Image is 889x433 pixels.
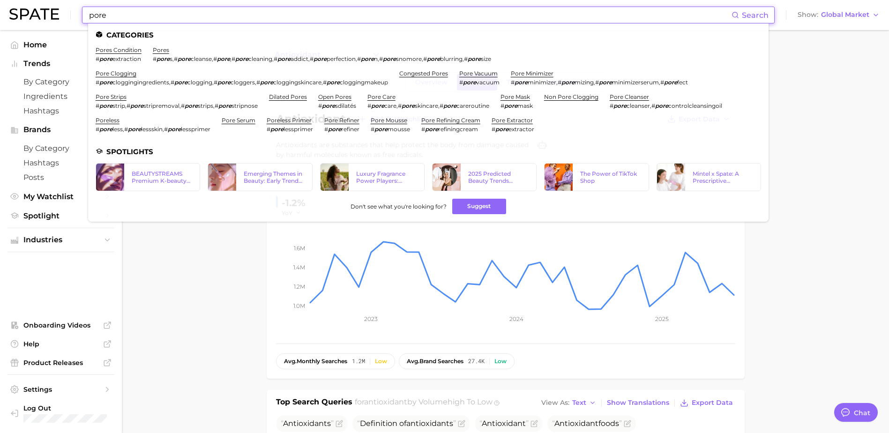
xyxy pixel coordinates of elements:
a: Onboarding Videos [7,318,114,332]
span: vacuum [476,79,500,86]
a: 2025 Predicted Beauty Trends Report [432,163,537,191]
em: pore [235,55,248,62]
em: pore [99,79,112,86]
span: cleanse [191,55,212,62]
button: Flag as miscategorized or irrelevant [336,420,343,427]
a: Log out. Currently logged in with e-mail jek@cosmax.com. [7,401,114,426]
button: Flag as miscategorized or irrelevant [530,420,538,427]
span: # [423,55,427,62]
em: pore [425,126,438,133]
a: congested pores [399,70,448,77]
span: # [511,79,515,86]
span: # [318,102,322,109]
span: 1.2m [352,358,365,365]
span: refiningcream [438,126,478,133]
span: skincare [415,102,438,109]
span: # [181,102,185,109]
tspan: 2025 [655,315,668,322]
span: monthly searches [284,358,347,365]
span: clogging [187,79,212,86]
em: pore [463,79,476,86]
a: by Category [7,141,114,156]
em: pore [174,79,187,86]
a: pore clogging [96,70,136,77]
span: # [459,79,463,86]
span: foods [552,419,622,428]
em: pore [314,55,327,62]
button: Flag as miscategorized or irrelevant [624,420,631,427]
tspan: 1.6m [294,245,305,252]
a: by Category [7,75,114,89]
button: View AsText [539,397,599,409]
span: care [384,102,396,109]
div: , , [367,102,489,109]
button: avg.monthly searches1.2mLow [276,353,395,369]
span: s [281,419,334,428]
span: # [215,102,218,109]
a: pore serum [222,117,255,124]
span: cloggingingredients [112,79,169,86]
span: high to low [448,397,493,406]
li: Spotlights [96,148,761,156]
span: fect [677,79,688,86]
a: Help [7,337,114,351]
span: # [421,126,425,133]
span: addict [291,55,308,62]
span: # [501,102,504,109]
span: cloggingmakeup [340,79,388,86]
div: , [610,102,722,109]
tspan: 1.4m [293,264,305,271]
span: stripremoval [143,102,179,109]
em: pore [218,102,232,109]
span: by Category [23,77,98,86]
span: Show Translations [607,399,669,407]
span: # [213,55,217,62]
tspan: 2023 [364,315,378,322]
div: BEAUTYSTREAMS Premium K-beauty Trends Report [132,170,192,184]
span: controlcleansingoil [668,102,722,109]
em: pore [655,102,668,109]
div: , , , , , , , , , [153,55,491,62]
span: # [464,55,468,62]
a: pore strips [96,93,127,100]
em: pore [599,79,612,86]
a: non pore clogging [544,93,598,100]
span: Text [572,400,586,405]
span: Antioxidant [283,419,327,428]
span: cloggers [231,79,255,86]
a: My Watchlist [7,189,114,204]
span: # [96,55,99,62]
span: # [310,55,314,62]
span: n [374,55,378,62]
input: Search here for a brand, industry, or ingredient [88,7,732,23]
span: Help [23,340,98,348]
a: pore mask [501,93,530,100]
span: # [660,79,664,86]
span: blurring [440,55,463,62]
a: Posts [7,170,114,185]
em: pore [468,55,481,62]
span: My Watchlist [23,192,98,201]
span: # [232,55,235,62]
span: extractor [508,126,534,133]
em: pore [327,79,340,86]
div: Low [494,358,507,365]
a: pore refining cream [421,117,480,124]
button: Flag as miscategorized or irrelevant [458,420,465,427]
span: mousse [388,126,410,133]
em: pore [322,102,335,109]
div: Low [375,358,387,365]
div: , , , [96,102,258,109]
button: Show Translations [605,396,672,409]
a: pores [153,46,169,53]
button: ShowGlobal Market [795,9,882,21]
a: Product Releases [7,356,114,370]
span: lessprimer [284,126,313,133]
div: , , , , [96,79,388,86]
span: # [267,126,270,133]
span: strips [198,102,213,109]
span: lessprimer [181,126,210,133]
span: strip [112,102,125,109]
span: stripnose [232,102,258,109]
span: Onboarding Videos [23,321,98,329]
